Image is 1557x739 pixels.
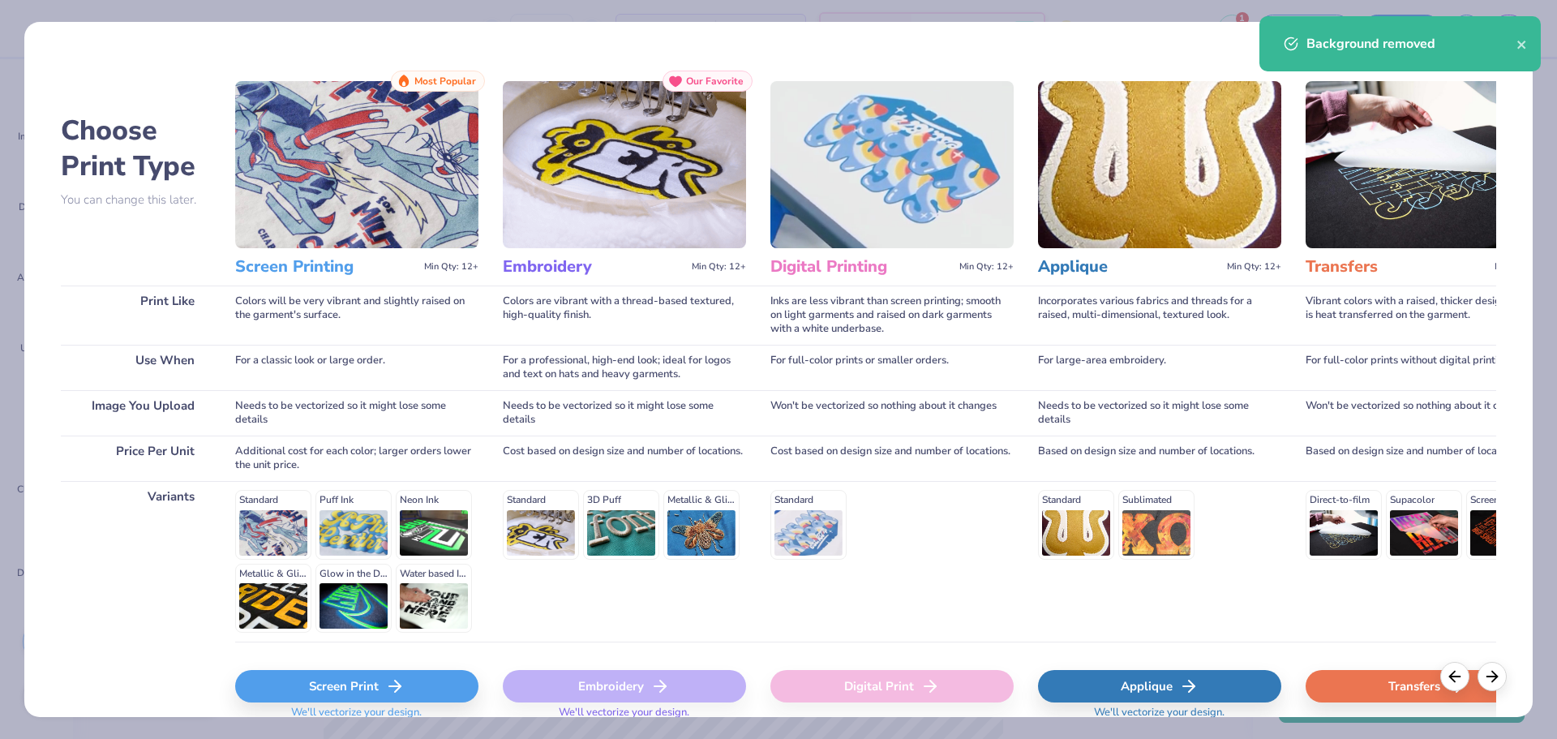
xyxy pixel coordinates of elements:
[1038,81,1281,248] img: Applique
[503,670,746,702] div: Embroidery
[61,193,211,207] p: You can change this later.
[235,81,478,248] img: Screen Printing
[770,436,1014,481] div: Cost based on design size and number of locations.
[503,436,746,481] div: Cost based on design size and number of locations.
[1038,286,1281,345] div: Incorporates various fabrics and threads for a raised, multi-dimensional, textured look.
[235,670,478,702] div: Screen Print
[61,436,211,481] div: Price Per Unit
[414,75,476,87] span: Most Popular
[235,390,478,436] div: Needs to be vectorized so it might lose some details
[770,256,953,277] h3: Digital Printing
[503,286,746,345] div: Colors are vibrant with a thread-based textured, high-quality finish.
[61,345,211,390] div: Use When
[1306,436,1549,481] div: Based on design size and number of locations.
[1306,390,1549,436] div: Won't be vectorized so nothing about it changes
[1227,261,1281,273] span: Min Qty: 12+
[686,75,744,87] span: Our Favorite
[1516,34,1528,54] button: close
[235,286,478,345] div: Colors will be very vibrant and slightly raised on the garment's surface.
[503,345,746,390] div: For a professional, high-end look; ideal for logos and text on hats and heavy garments.
[692,261,746,273] span: Min Qty: 12+
[959,261,1014,273] span: Min Qty: 12+
[61,481,211,642] div: Variants
[503,390,746,436] div: Needs to be vectorized so it might lose some details
[1038,670,1281,702] div: Applique
[1038,345,1281,390] div: For large-area embroidery.
[1306,34,1516,54] div: Background removed
[235,436,478,481] div: Additional cost for each color; larger orders lower the unit price.
[1306,345,1549,390] div: For full-color prints without digital printing.
[1306,81,1549,248] img: Transfers
[770,286,1014,345] div: Inks are less vibrant than screen printing; smooth on light garments and raised on dark garments ...
[1495,261,1549,273] span: Min Qty: 12+
[770,670,1014,702] div: Digital Print
[1038,436,1281,481] div: Based on design size and number of locations.
[552,706,696,729] span: We'll vectorize your design.
[1306,286,1549,345] div: Vibrant colors with a raised, thicker design since it is heat transferred on the garment.
[61,286,211,345] div: Print Like
[1038,390,1281,436] div: Needs to be vectorized so it might lose some details
[285,706,428,729] span: We'll vectorize your design.
[61,390,211,436] div: Image You Upload
[503,256,685,277] h3: Embroidery
[770,345,1014,390] div: For full-color prints or smaller orders.
[770,390,1014,436] div: Won't be vectorized so nothing about it changes
[1306,670,1549,702] div: Transfers
[1038,256,1220,277] h3: Applique
[61,113,211,184] h2: Choose Print Type
[235,256,418,277] h3: Screen Printing
[770,81,1014,248] img: Digital Printing
[1306,256,1488,277] h3: Transfers
[503,81,746,248] img: Embroidery
[1087,706,1231,729] span: We'll vectorize your design.
[235,345,478,390] div: For a classic look or large order.
[424,261,478,273] span: Min Qty: 12+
